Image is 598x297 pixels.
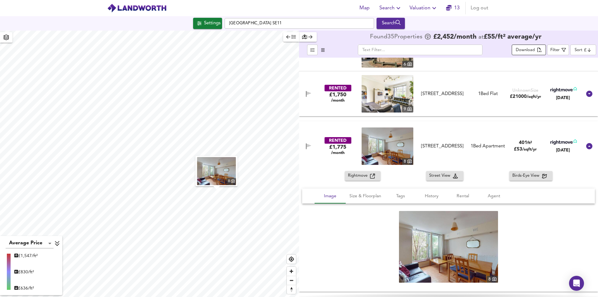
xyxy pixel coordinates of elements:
div: Run Your Search [377,18,405,29]
img: property thumbnail [362,127,413,165]
button: Settings [193,18,222,29]
div: Unknown Size [512,88,539,93]
span: Tags [389,192,412,200]
img: property thumbnail [362,75,413,113]
div: 8 [227,178,236,185]
a: 13 [446,4,460,12]
div: Sort [570,45,596,55]
a: property thumbnail 9 [362,75,413,113]
button: Search [377,2,405,14]
div: 1 Bed Apartment [471,143,505,150]
span: History [420,192,444,200]
div: 6 [402,61,413,68]
button: property thumbnail 8 [196,156,238,186]
div: £ 636/ft² [14,285,38,291]
div: RENTED£1,775 /monthproperty thumbnail 8 [STREET_ADDRESS]1Bed Apartment401ft²£53/sqft/yr[DATE] [299,171,598,292]
button: Map [354,2,374,14]
span: Valuation [410,4,438,12]
button: Valuation [407,2,440,14]
div: Found 35 Propert ies [370,34,424,40]
span: /sqft/yr [522,147,537,151]
div: Settings [204,19,221,27]
span: /sqft/yr [527,95,541,99]
img: property thumbnail [399,211,498,283]
div: 9 [402,106,413,113]
a: property thumbnail 8 [399,211,498,283]
span: Search [379,4,402,12]
svg: Show Details [586,90,593,98]
span: Rightmove [348,172,370,180]
div: Laugan Walk, London, SE17 2EA [416,143,469,150]
div: RENTED£1,750 /monthproperty thumbnail 9 [STREET_ADDRESS]1Bed FlatUnknownSize£21000/sqft/yr[DATE] [299,71,598,116]
button: Log out [468,2,491,14]
span: 401 [519,141,527,145]
svg: Show Details [586,142,593,150]
div: RENTED£1,775 /monthproperty thumbnail 8 [STREET_ADDRESS]1Bed Apartment401ft²£53/sqft/yr[DATE] [299,121,598,171]
span: £ 2,452 /month [433,34,477,40]
div: Sort [575,47,582,53]
div: RENTED [325,85,351,91]
div: £ 830/ft² [14,269,38,275]
div: [STREET_ADDRESS] [418,143,467,150]
button: 13 [443,2,463,14]
button: Search [377,18,405,29]
div: Download [516,47,535,54]
span: Log out [471,4,488,12]
span: £ 21000 [510,94,541,99]
div: 1 Bed Flat [478,91,498,97]
div: £ 1,547/ft² [14,253,38,259]
button: Download [512,45,546,55]
a: property thumbnail 8 [197,157,236,185]
div: Average Price [6,238,54,248]
button: Street View [426,171,463,181]
span: Map [357,4,372,12]
span: ft² [527,141,532,145]
input: Text Filter... [358,45,482,55]
span: /month [331,98,344,103]
div: 8 [402,158,413,165]
div: Filter [550,47,560,54]
div: Open Intercom Messenger [569,276,584,291]
div: £1,775 [329,144,346,156]
div: Search [378,19,403,27]
img: logo [107,3,167,13]
button: Zoom out [287,276,296,285]
button: Zoom in [287,267,296,276]
div: 8 [487,276,498,283]
div: £1,750 [329,91,346,103]
div: Click to configure Search Settings [193,18,222,29]
span: Agent [482,192,506,200]
button: Find my location [287,255,296,264]
span: Image [318,192,342,200]
a: property thumbnail 8 [362,127,413,165]
span: Street View [429,172,453,180]
span: at [478,34,484,40]
button: Birds-Eye View [509,171,553,181]
span: £ 53 [514,147,537,152]
span: /month [331,151,344,156]
div: [DATE] [549,95,577,101]
button: Rightmove [345,171,381,181]
span: Size & Floorplan [349,192,381,200]
div: RENTED [325,137,351,144]
span: Birds-Eye View [512,172,542,180]
span: £ 55 / ft² average /yr [484,34,542,40]
input: Enter a location... [225,18,374,29]
img: property thumbnail [197,157,236,185]
button: Filter [547,45,569,55]
span: Rental [451,192,475,200]
div: [DATE] [549,147,577,153]
button: Reset bearing to north [287,285,296,294]
div: split button [512,45,546,55]
div: [STREET_ADDRESS] [418,91,467,97]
